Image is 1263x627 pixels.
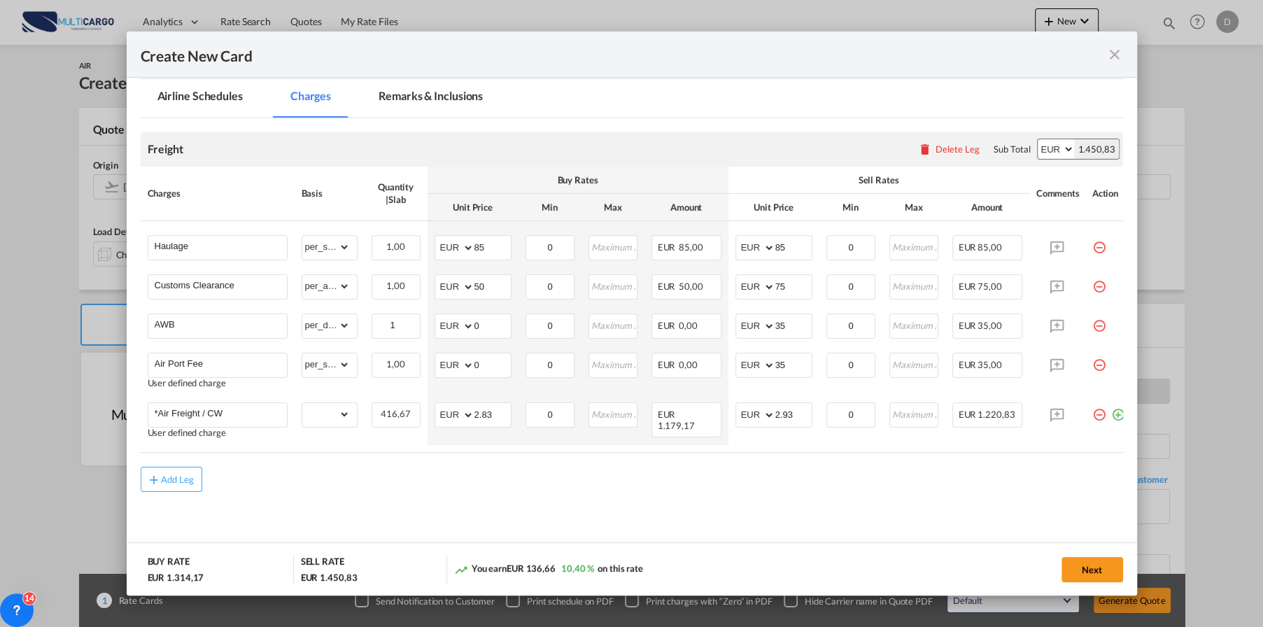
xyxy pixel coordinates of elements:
[959,359,976,370] span: EUR
[302,236,350,258] select: per_shipment
[527,314,574,335] input: Minimum Amount
[386,358,405,369] span: 1,00
[362,79,500,118] md-tab-item: Remarks & Inclusions
[148,428,288,438] div: User defined charge
[155,236,287,257] input: Charge Name
[518,194,581,221] th: Min
[1061,557,1123,582] button: Next
[155,314,287,335] input: Charge Name
[1106,46,1123,63] md-icon: icon-close fg-AAA8AD m-0 pointer
[141,45,1106,63] div: Create New Card
[978,359,1002,370] span: 35,00
[882,194,945,221] th: Max
[590,275,637,296] input: Maximum Amount
[775,314,812,335] input: 35
[994,143,1030,155] div: Sub Total
[1092,235,1106,249] md-icon: icon-minus-circle-outline red-400-fg pt-7
[302,275,350,297] select: per_awb
[148,141,183,157] div: Freight
[527,403,574,424] input: Minimum Amount
[454,562,643,577] div: You earn on this rate
[978,320,1002,331] span: 35,00
[978,241,1002,253] span: 85,00
[679,281,703,292] span: 50,00
[148,403,287,424] md-input-container: *Air Freight / CW
[658,409,677,420] span: EUR
[1092,402,1106,416] md-icon: icon-minus-circle-outline red-400-fg pt-7
[658,420,695,431] span: 1.179,17
[590,236,637,257] input: Maximum Amount
[148,187,288,199] div: Charges
[775,236,812,257] input: 85
[1074,139,1118,159] div: 1.450,83
[435,174,721,186] div: Buy Rates
[386,280,405,291] span: 1,00
[590,353,637,374] input: Maximum Amount
[1029,167,1085,221] th: Comments
[828,353,875,374] input: Minimum Amount
[959,320,976,331] span: EUR
[1085,167,1132,221] th: Action
[161,475,195,484] div: Add Leg
[527,275,574,296] input: Minimum Amount
[474,275,511,296] input: 50
[474,403,511,424] input: 2.83
[302,314,350,337] select: per_document
[148,236,287,257] md-input-container: Haulage
[373,314,420,335] input: Quantity
[301,571,358,584] div: EUR 1.450,83
[828,403,875,424] input: Minimum Amount
[945,194,1029,221] th: Amount
[527,236,574,257] input: Minimum Amount
[474,314,511,335] input: 0
[644,194,728,221] th: Amount
[148,314,287,335] md-input-container: AWB
[148,571,204,584] div: EUR 1.314,17
[302,353,350,376] select: per_shipment
[127,31,1137,596] md-dialog: Create New CardPort ...
[679,320,698,331] span: 0,00
[1092,353,1106,367] md-icon: icon-minus-circle-outline red-400-fg pt-7
[936,143,980,155] div: Delete Leg
[590,403,637,424] input: Maximum Amount
[386,241,405,252] span: 1,00
[828,236,875,257] input: Minimum Amount
[891,403,938,424] input: Maximum Amount
[148,555,190,571] div: BUY RATE
[978,281,1002,292] span: 75,00
[679,241,703,253] span: 85,00
[658,241,677,253] span: EUR
[728,194,819,221] th: Unit Price
[302,403,350,425] select: chargable_weight
[1092,274,1106,288] md-icon: icon-minus-circle-outline red-400-fg pt-7
[891,314,938,335] input: Maximum Amount
[959,409,976,420] span: EUR
[959,241,976,253] span: EUR
[302,187,358,199] div: Basis
[474,236,511,257] input: 85
[918,142,932,156] md-icon: icon-delete
[147,472,161,486] md-icon: icon-plus md-link-fg s20
[658,359,677,370] span: EUR
[819,194,882,221] th: Min
[155,403,287,424] input: Charge Name
[381,408,410,419] span: 416,67
[301,555,344,571] div: SELL RATE
[1111,402,1125,416] md-icon: icon-plus-circle-outline green-400-fg
[679,359,698,370] span: 0,00
[891,275,938,296] input: Maximum Amount
[428,194,518,221] th: Unit Price
[148,378,288,388] div: User defined charge
[828,314,875,335] input: Minimum Amount
[141,467,202,492] button: Add Leg
[274,79,348,118] md-tab-item: Charges
[1092,313,1106,327] md-icon: icon-minus-circle-outline red-400-fg pt-7
[372,181,421,206] div: Quantity | Slab
[148,353,287,374] md-input-container: Air Port Fee
[155,275,287,296] input: Charge Name
[978,409,1015,420] span: 1.220,83
[918,143,980,155] button: Delete Leg
[141,79,514,118] md-pagination-wrapper: Use the left and right arrow keys to navigate between tabs
[775,403,812,424] input: 2.93
[474,353,511,374] input: 0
